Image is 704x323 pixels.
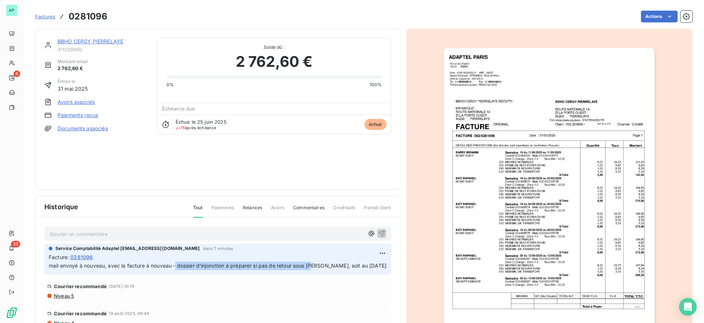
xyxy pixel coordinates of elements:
span: Solde dû : [166,44,382,51]
span: J+76 [176,125,186,130]
a: Factures [35,13,55,20]
div: AP [6,4,18,16]
span: [DATE] 10:19 [109,284,134,288]
span: Avoirs [271,204,284,217]
h3: 0281096 [69,10,107,23]
span: Niveau 5 [53,293,74,299]
span: dans 7 minutes [203,246,234,251]
a: Paiements reçus [58,112,98,119]
span: Commentaires [293,204,324,217]
span: Paiements [212,204,234,217]
span: Factures [35,14,55,19]
span: Historique [44,202,78,212]
span: Courrier recommandé [54,283,107,289]
span: 2 762,60 € [58,65,88,72]
button: Actions [641,11,678,22]
span: après échéance [176,126,216,130]
span: Montant initial [58,58,88,65]
span: Facture : [49,253,69,261]
a: BBHO CERGY PIERRELAYE [58,38,123,44]
a: Documents associés [58,125,108,132]
span: Tout [193,204,203,218]
span: 100% [370,81,382,88]
a: Avoirs associés [58,98,95,106]
span: échue [364,119,386,130]
span: 0% [166,81,174,88]
span: Courrier recommandé [54,311,107,316]
span: 2 762,60 € [236,51,313,73]
span: 18 août 2025, 09:49 [109,311,149,316]
span: 411389900 [58,47,148,52]
span: Portail client [364,204,391,217]
span: Échéance due [162,106,195,112]
span: 6 [14,70,20,77]
span: Service Comptabilité Adaptel [EMAIL_ADDRESS][DOMAIN_NAME] [55,245,200,252]
span: 31 mai 2025 [58,85,88,92]
span: Échue le 25 juin 2025 [176,119,227,125]
span: Relances [243,204,262,217]
span: mail envoyé à nouveau, avec la facture à nouveau - dossier d'injonction à préparer si pas de reto... [49,262,386,269]
span: Émise le [58,78,88,85]
img: Logo LeanPay [6,307,18,319]
span: 35 [11,241,20,247]
span: Creditsafe [333,204,356,217]
div: Open Intercom Messenger [679,298,697,316]
span: 0281096 [70,253,93,261]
